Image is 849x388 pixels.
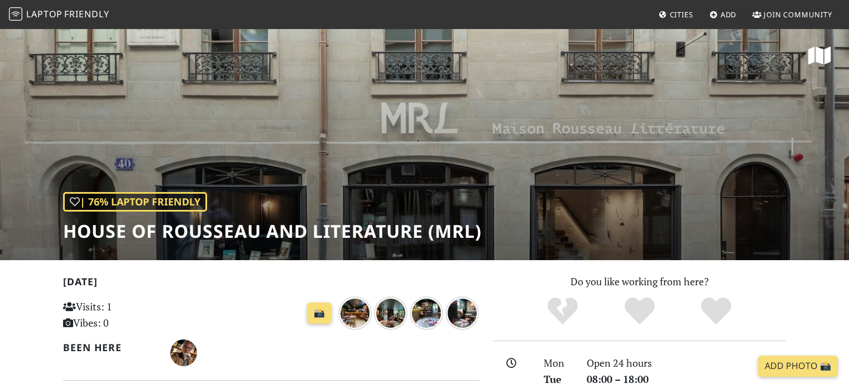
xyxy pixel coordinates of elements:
[307,303,332,324] a: 📸
[524,296,601,327] div: No
[764,9,832,20] span: Join Community
[63,342,157,353] h2: Been here
[601,296,678,327] div: Yes
[748,4,837,25] a: Join Community
[705,4,741,25] a: Add
[338,305,374,318] a: over 1 year ago
[374,305,410,318] a: over 1 year ago
[63,276,479,292] h2: [DATE]
[63,221,482,242] h1: House of Rousseau and Literature (MRL)
[670,9,693,20] span: Cities
[9,5,109,25] a: LaptopFriendly LaptopFriendly
[493,274,786,290] p: Do you like working from here?
[445,296,479,330] img: over 1 year ago
[537,371,579,387] div: Tue
[374,296,407,330] img: over 1 year ago
[580,371,793,387] div: 08:00 – 18:00
[580,355,793,371] div: Open 24 hours
[64,8,109,20] span: Friendly
[445,305,479,318] a: over 1 year ago
[170,345,197,358] span: Macia Serge
[63,299,193,331] p: Visits: 1 Vibes: 0
[338,296,372,330] img: over 1 year ago
[410,305,445,318] a: over 1 year ago
[758,356,838,377] a: Add Photo 📸
[26,8,63,20] span: Laptop
[537,355,579,371] div: Mon
[678,296,755,327] div: Definitely!
[654,4,698,25] a: Cities
[721,9,737,20] span: Add
[9,7,22,21] img: LaptopFriendly
[63,192,207,212] div: | 76% Laptop Friendly
[170,339,197,366] img: 5334-macia.jpg
[410,296,443,330] img: over 1 year ago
